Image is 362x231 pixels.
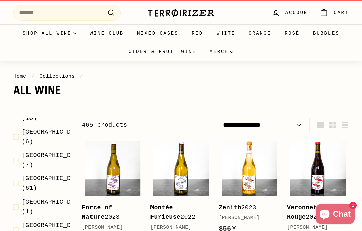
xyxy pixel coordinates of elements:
span: Cart [334,9,349,16]
span: (61) [22,174,86,193]
span: [GEOGRAPHIC_DATA] [22,175,86,182]
a: Home [13,73,26,79]
a: Bubbles [306,24,346,43]
a: Orange [242,24,278,43]
a: Wine Club [83,24,130,43]
div: 2023 [287,203,342,222]
inbox-online-store-chat: Shopify online store chat [314,204,357,226]
div: [PERSON_NAME] [219,214,274,222]
b: Montée Furieuse [150,204,180,221]
span: Account [285,9,311,16]
span: (7) [22,151,86,170]
span: [GEOGRAPHIC_DATA] [22,129,86,135]
a: Cart [315,3,353,23]
a: Account [267,3,315,23]
h1: All wine [13,84,349,97]
a: Mixed Cases [130,24,185,43]
div: 2022 [150,203,205,222]
span: [GEOGRAPHIC_DATA] [22,152,86,159]
nav: breadcrumbs [13,72,349,80]
span: / [29,73,36,79]
sup: 00 [232,226,237,231]
div: 465 products [82,120,215,130]
span: [GEOGRAPHIC_DATA] [22,222,86,229]
a: Cider & Fruit Wine [122,43,203,61]
summary: Shop all wine [16,24,83,43]
b: Veronnet Rouge [287,204,317,221]
div: 2023 [82,203,137,222]
div: 2023 [219,203,274,213]
span: (1) [22,197,86,217]
span: [GEOGRAPHIC_DATA] [22,199,86,205]
span: (6) [22,127,86,147]
a: White [210,24,242,43]
b: Zenith [219,204,241,211]
a: Collections [39,73,75,79]
a: Red [185,24,210,43]
b: Force of Nature [82,204,112,221]
span: / [78,73,85,79]
summary: Merch [203,43,240,61]
a: Rosé [278,24,306,43]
